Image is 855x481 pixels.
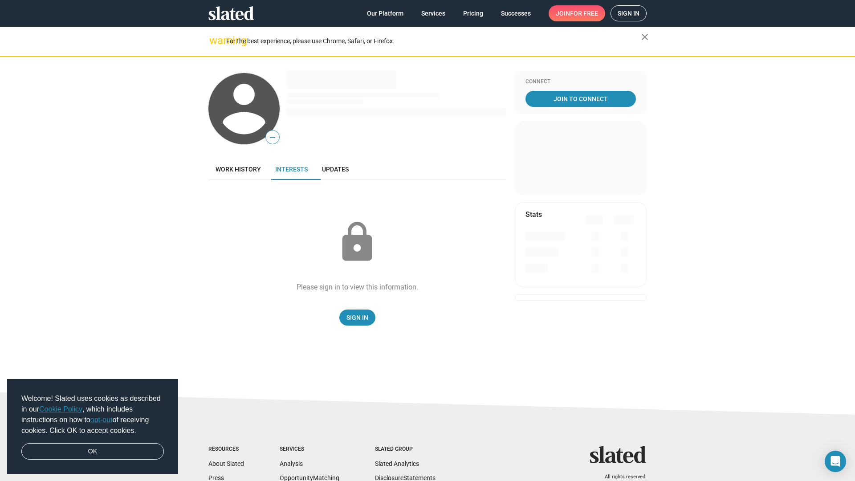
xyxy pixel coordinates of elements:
span: Successes [501,5,531,21]
span: Join To Connect [527,91,634,107]
mat-card-title: Stats [525,210,542,219]
a: Pricing [456,5,490,21]
div: Slated Group [375,446,436,453]
span: Welcome! Slated uses cookies as described in our , which includes instructions on how to of recei... [21,393,164,436]
a: Updates [315,159,356,180]
a: Join To Connect [525,91,636,107]
a: Slated Analytics [375,460,419,467]
span: Work history [216,166,261,173]
a: dismiss cookie message [21,443,164,460]
span: for free [570,5,598,21]
a: Work history [208,159,268,180]
div: Services [280,446,339,453]
span: Updates [322,166,349,173]
mat-icon: close [639,32,650,42]
div: For the best experience, please use Chrome, Safari, or Firefox. [226,35,641,47]
span: Sign In [346,310,368,326]
span: Services [421,5,445,21]
a: About Slated [208,460,244,467]
span: Interests [275,166,308,173]
a: Services [414,5,452,21]
div: cookieconsent [7,379,178,474]
div: Connect [525,78,636,86]
span: Pricing [463,5,483,21]
span: Our Platform [367,5,403,21]
a: Analysis [280,460,303,467]
div: Please sign in to view this information. [297,282,418,292]
a: Cookie Policy [39,405,82,413]
a: Joinfor free [549,5,605,21]
span: — [266,132,279,143]
div: Open Intercom Messenger [825,451,846,472]
a: Sign in [611,5,647,21]
a: Sign In [339,310,375,326]
a: Interests [268,159,315,180]
div: Resources [208,446,244,453]
span: Join [556,5,598,21]
span: Sign in [618,6,639,21]
a: opt-out [90,416,113,424]
a: Our Platform [360,5,411,21]
a: Successes [494,5,538,21]
mat-icon: lock [335,220,379,265]
mat-icon: warning [209,35,220,46]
